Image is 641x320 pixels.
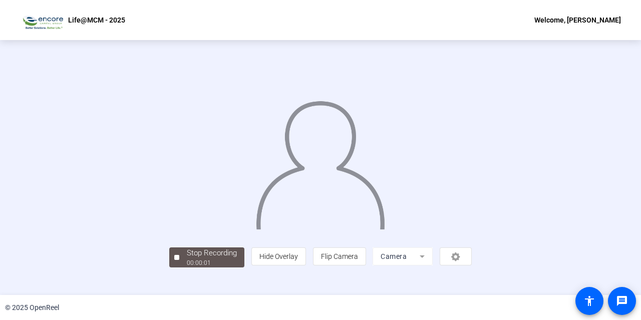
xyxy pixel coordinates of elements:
[187,258,237,267] div: 00:00:01
[251,247,306,265] button: Hide Overlay
[321,252,358,260] span: Flip Camera
[187,247,237,259] div: Stop Recording
[616,295,628,307] mat-icon: message
[255,93,386,229] img: overlay
[583,295,595,307] mat-icon: accessibility
[5,302,59,313] div: © 2025 OpenReel
[534,14,621,26] div: Welcome, [PERSON_NAME]
[68,14,125,26] p: Life@MCM - 2025
[313,247,366,265] button: Flip Camera
[259,252,298,260] span: Hide Overlay
[169,247,244,268] button: Stop Recording00:00:01
[20,10,63,30] img: OpenReel logo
